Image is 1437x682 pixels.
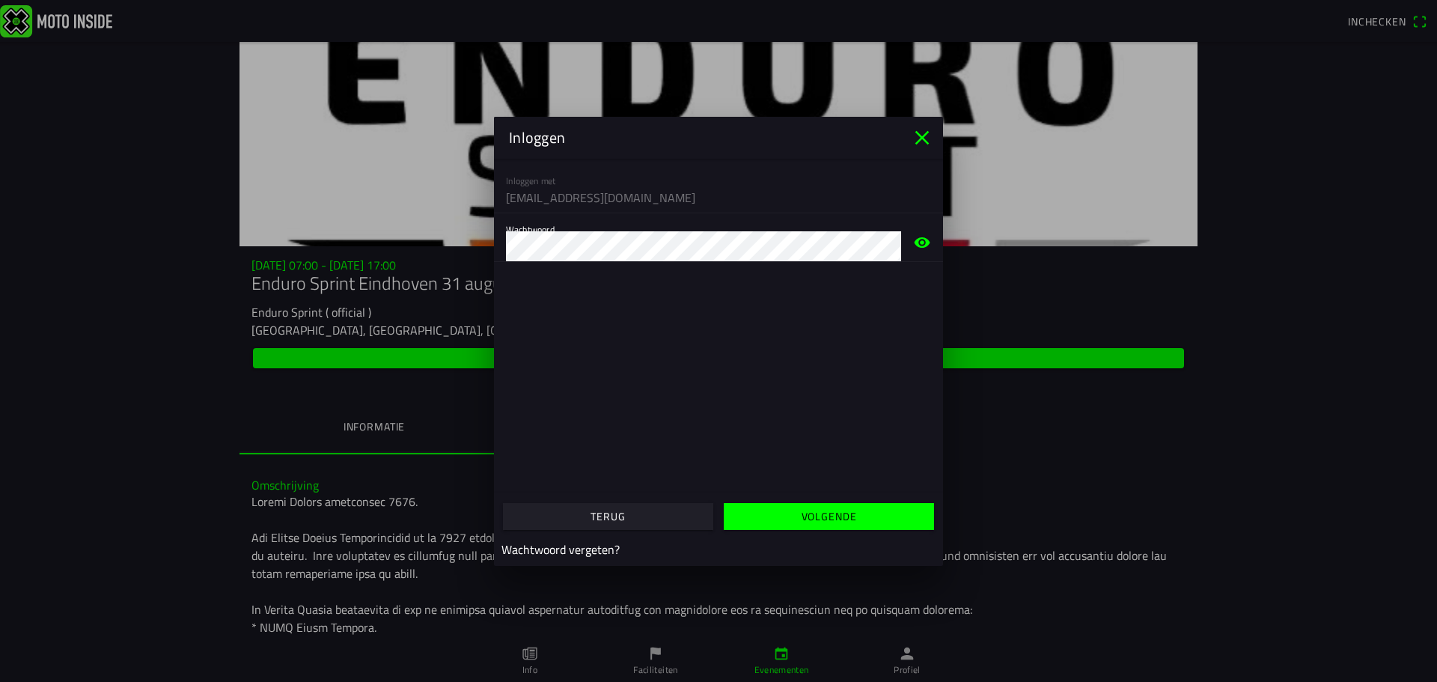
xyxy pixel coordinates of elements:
[503,503,713,530] ion-button: Terug
[913,219,931,267] ion-icon: eye
[494,127,910,149] ion-title: Inloggen
[802,511,857,522] ion-text: Volgende
[910,126,934,150] ion-icon: close
[501,541,620,558] a: Wachtwoord vergeten?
